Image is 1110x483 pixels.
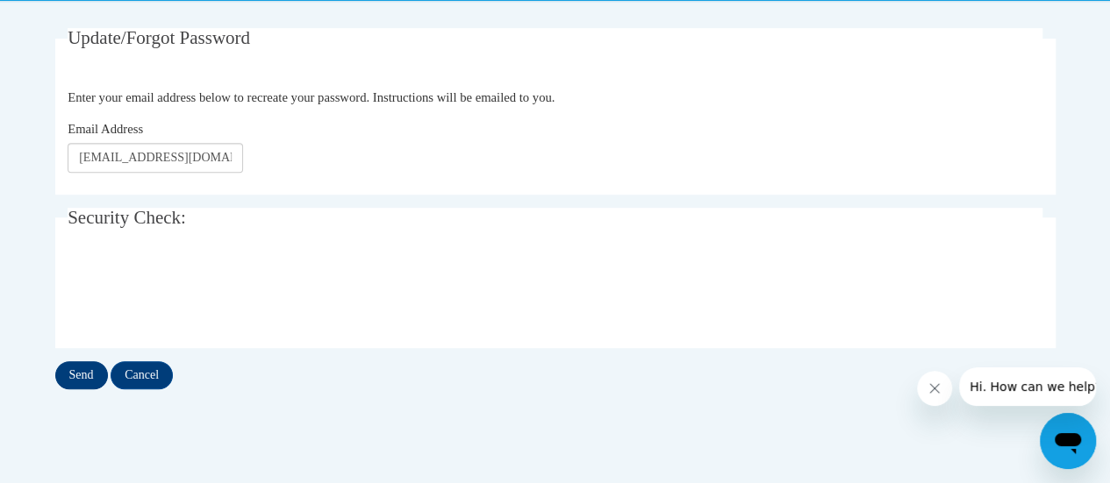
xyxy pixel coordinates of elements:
span: Enter your email address below to recreate your password. Instructions will be emailed to you. [68,90,555,104]
span: Update/Forgot Password [68,27,250,48]
iframe: Message from company [959,367,1096,406]
iframe: reCAPTCHA [68,258,334,326]
iframe: Button to launch messaging window [1040,413,1096,469]
input: Send [55,361,108,389]
span: Email Address [68,122,143,136]
input: Cancel [111,361,173,389]
iframe: Close message [917,371,952,406]
span: Security Check: [68,207,186,228]
input: Email [68,143,243,173]
span: Hi. How can we help? [11,12,142,26]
